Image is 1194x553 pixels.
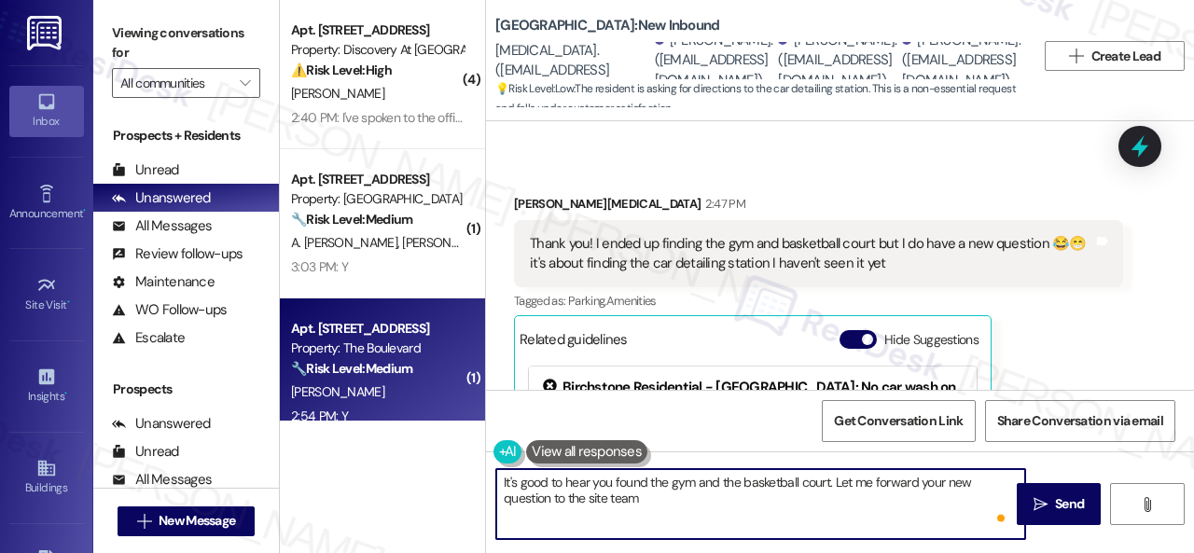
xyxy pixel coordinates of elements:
[822,400,975,442] button: Get Conversation Link
[120,68,230,98] input: All communities
[402,234,591,251] span: [PERSON_NAME] [PERSON_NAME]
[655,31,774,90] div: [PERSON_NAME]. ([EMAIL_ADDRESS][DOMAIN_NAME])
[291,170,464,189] div: Apt. [STREET_ADDRESS]
[1091,47,1160,66] span: Create Lead
[9,452,84,503] a: Buildings
[112,216,212,236] div: All Messages
[606,293,657,309] span: Amenities
[291,109,708,126] div: 2:40 PM: I've spoken to the office and they're looking into it as well. Thank you.
[291,40,464,60] div: Property: Discovery At [GEOGRAPHIC_DATA]
[240,76,250,90] i: 
[291,360,412,377] strong: 🔧 Risk Level: Medium
[118,506,256,536] button: New Message
[9,361,84,411] a: Insights •
[495,21,650,101] div: [PERSON_NAME][MEDICAL_DATA]. ([EMAIL_ADDRESS][DOMAIN_NAME])
[112,470,212,490] div: All Messages
[495,79,1035,119] span: : The resident is asking for directions to the car detailing station. This is a non-essential req...
[291,85,384,102] span: [PERSON_NAME]
[83,204,86,217] span: •
[291,211,412,228] strong: 🔧 Risk Level: Medium
[291,339,464,358] div: Property: The Boulevard
[291,383,384,400] span: [PERSON_NAME]
[64,387,67,400] span: •
[514,194,1123,220] div: [PERSON_NAME][MEDICAL_DATA]
[514,287,1123,314] div: Tagged as:
[530,234,1093,274] div: Thank you! I ended up finding the gym and basketball court but I do have a new question 😂😁 it's a...
[701,194,744,214] div: 2:47 PM
[291,62,392,78] strong: ⚠️ Risk Level: High
[112,188,211,208] div: Unanswered
[520,330,628,357] div: Related guidelines
[112,272,215,292] div: Maintenance
[112,328,185,348] div: Escalate
[1055,494,1084,514] span: Send
[1069,48,1083,63] i: 
[985,400,1175,442] button: Share Conversation via email
[93,380,279,399] div: Prospects
[9,86,84,136] a: Inbox
[902,31,1021,90] div: [PERSON_NAME]. ([EMAIL_ADDRESS][DOMAIN_NAME])
[496,469,1025,539] textarea: To enrich screen reader interactions, please activate Accessibility in Grammarly extension settings
[495,16,719,35] b: [GEOGRAPHIC_DATA]: New Inbound
[112,414,211,434] div: Unanswered
[291,258,348,275] div: 3:03 PM: Y
[137,514,151,529] i: 
[93,126,279,145] div: Prospects + Residents
[112,244,243,264] div: Review follow-ups
[495,81,574,96] strong: 💡 Risk Level: Low
[67,296,70,309] span: •
[778,31,897,90] div: [PERSON_NAME]. ([EMAIL_ADDRESS][DOMAIN_NAME])
[159,511,235,531] span: New Message
[568,293,606,309] span: Parking ,
[112,19,260,68] label: Viewing conversations for
[291,189,464,209] div: Property: [GEOGRAPHIC_DATA]
[291,21,464,40] div: Apt. [STREET_ADDRESS]
[1017,483,1101,525] button: Send
[543,378,963,418] div: Birchstone Residential - [GEOGRAPHIC_DATA]: No car wash on property.
[291,408,348,424] div: 2:54 PM: Y
[27,16,65,50] img: ResiDesk Logo
[291,234,402,251] span: A. [PERSON_NAME]
[834,411,963,431] span: Get Conversation Link
[997,411,1163,431] span: Share Conversation via email
[112,160,179,180] div: Unread
[9,270,84,320] a: Site Visit •
[112,300,227,320] div: WO Follow-ups
[1140,497,1154,512] i: 
[291,319,464,339] div: Apt. [STREET_ADDRESS]
[112,442,179,462] div: Unread
[1045,41,1185,71] button: Create Lead
[1034,497,1048,512] i: 
[884,330,979,350] label: Hide Suggestions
